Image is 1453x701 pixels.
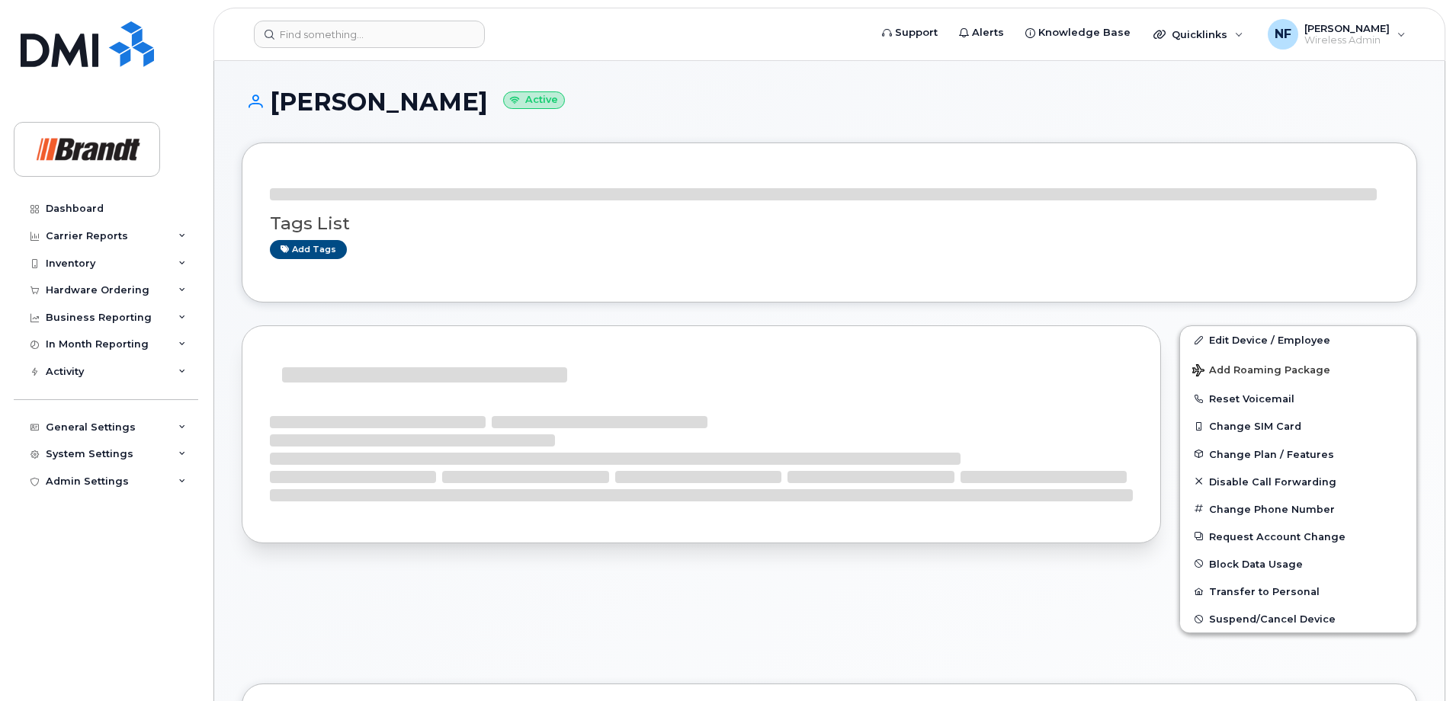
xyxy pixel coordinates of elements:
[270,214,1389,233] h3: Tags List
[1180,550,1416,578] button: Block Data Usage
[1180,605,1416,632] button: Suspend/Cancel Device
[1180,578,1416,605] button: Transfer to Personal
[1180,440,1416,468] button: Change Plan / Features
[1180,412,1416,440] button: Change SIM Card
[1180,326,1416,354] a: Edit Device / Employee
[1180,468,1416,495] button: Disable Call Forwarding
[1180,495,1416,523] button: Change Phone Number
[1180,354,1416,385] button: Add Roaming Package
[1192,364,1330,379] span: Add Roaming Package
[1209,448,1334,459] span: Change Plan / Features
[1180,523,1416,550] button: Request Account Change
[1209,613,1336,625] span: Suspend/Cancel Device
[503,91,565,109] small: Active
[242,88,1417,115] h1: [PERSON_NAME]
[270,240,347,259] a: Add tags
[1209,475,1336,487] span: Disable Call Forwarding
[1180,385,1416,412] button: Reset Voicemail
